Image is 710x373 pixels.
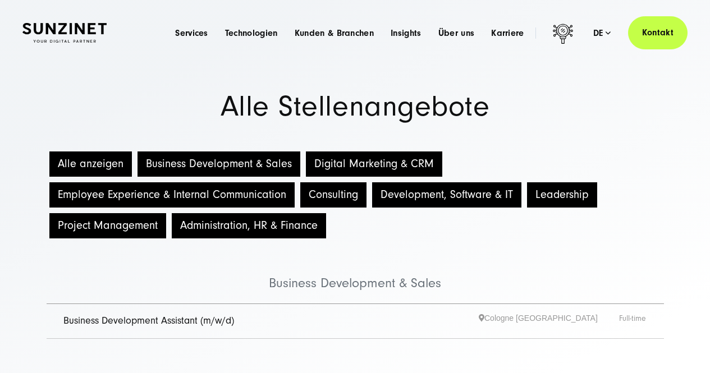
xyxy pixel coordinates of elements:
[438,27,475,39] a: Über uns
[628,16,688,49] a: Kontakt
[225,27,278,39] a: Technologien
[391,27,422,39] a: Insights
[372,182,521,208] button: Development, Software & IT
[295,27,374,39] a: Kunden & Branchen
[138,151,300,177] button: Business Development & Sales
[527,182,597,208] button: Leadership
[49,151,132,177] button: Alle anzeigen
[175,27,208,39] a: Services
[49,182,295,208] button: Employee Experience & Internal Communication
[491,27,524,39] a: Karriere
[619,312,647,330] span: Full-time
[49,213,166,238] button: Project Management
[63,315,234,326] a: Business Development Assistant (m/w/d)
[300,182,367,208] button: Consulting
[22,23,107,43] img: SUNZINET Full Service Digital Agentur
[479,312,619,330] span: Cologne [GEOGRAPHIC_DATA]
[22,93,688,121] h1: Alle Stellenangebote
[47,241,664,304] li: Business Development & Sales
[172,213,326,238] button: Administration, HR & Finance
[306,151,442,177] button: Digital Marketing & CRM
[593,27,611,39] div: de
